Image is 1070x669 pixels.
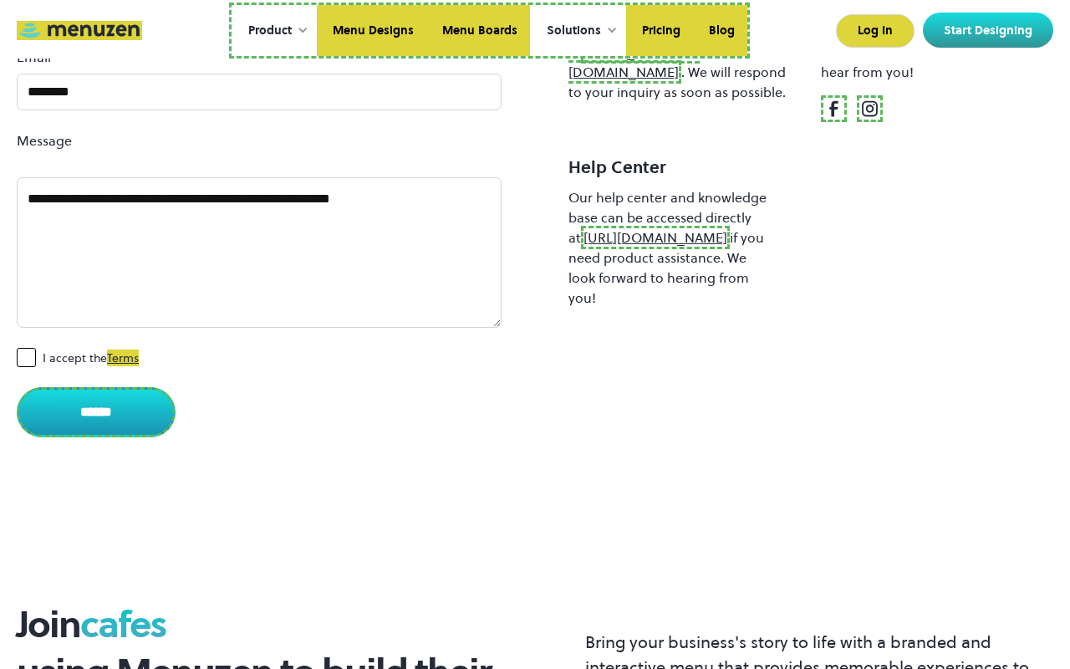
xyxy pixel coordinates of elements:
a: [EMAIL_ADDRESS][DOMAIN_NAME] [568,40,700,84]
h3: Join [17,600,511,648]
div: Solutions [547,22,601,40]
div: Product [248,22,292,40]
span: cafes [80,598,166,650]
a: Log In [836,14,915,48]
div: Solutions [530,5,626,57]
a: Menu Designs [317,5,426,57]
a: Menu Boards [426,5,530,57]
a: Pricing [626,5,693,57]
a: Start Designing [923,13,1053,48]
div: Product [232,5,317,57]
span: I accept the [43,351,139,365]
a: Terms [107,350,139,366]
h4: Help Center [568,156,801,179]
a: Blog [693,5,747,57]
div: Our help center and knowledge base can be accessed directly at if you need product assistance. We... [568,187,769,308]
label: Message [17,130,502,151]
a: [URL][DOMAIN_NAME] [581,226,730,249]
